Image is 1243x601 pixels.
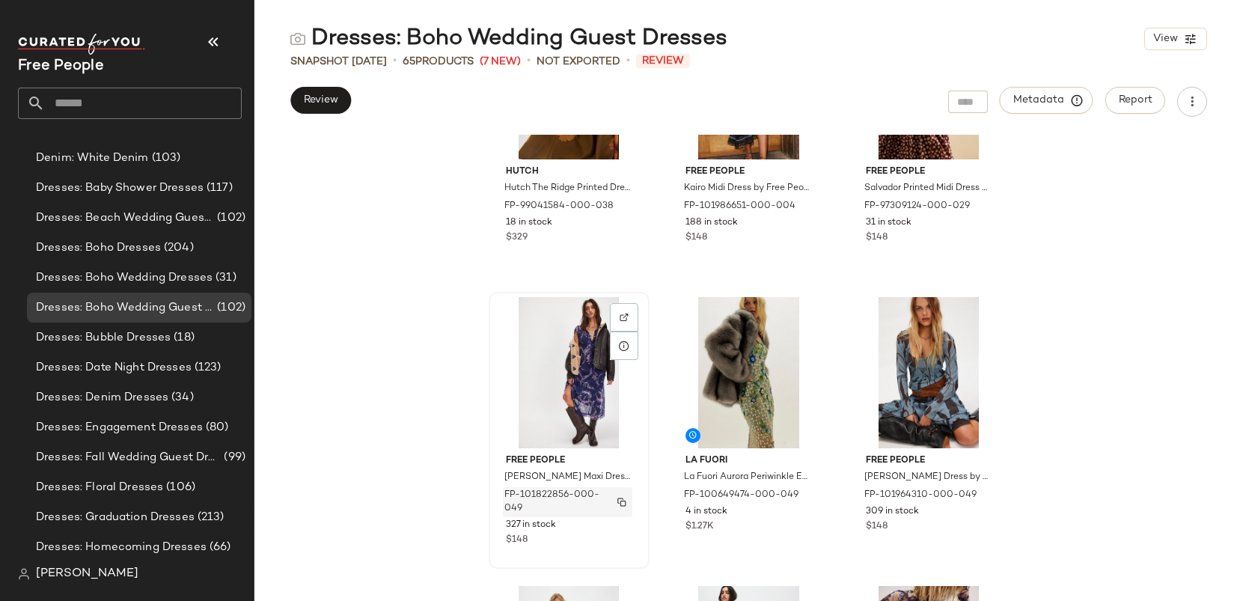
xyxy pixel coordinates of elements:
[204,180,233,197] span: (117)
[684,471,810,484] span: La Fuori Aurora Periwinkle Embroidered Midi Dress at Free People in Blue, Size: XL
[626,52,630,70] span: •
[290,24,727,54] div: Dresses: Boho Wedding Guest Dresses
[864,200,970,213] span: FP-97309124-000-029
[537,54,620,70] span: Not Exported
[620,313,629,322] img: svg%3e
[617,498,626,507] img: svg%3e
[684,182,810,195] span: Kairo Midi Dress by Free People in Grey, Size: XL
[36,299,214,317] span: Dresses: Boho Wedding Guest Dresses
[163,479,195,496] span: (106)
[171,329,195,347] span: (18)
[403,54,474,70] div: Products
[506,454,632,468] span: Free People
[36,210,214,227] span: Dresses: Beach Wedding Guest Dresses
[636,54,690,68] span: Review
[506,231,528,245] span: $329
[504,182,631,195] span: Hutch The Ridge Printed Dress at Free People in [GEOGRAPHIC_DATA], Size: US 6
[203,419,229,436] span: (80)
[290,54,387,70] span: Snapshot [DATE]
[1152,33,1178,45] span: View
[36,539,207,556] span: Dresses: Homecoming Dresses
[192,359,222,376] span: (123)
[685,505,727,519] span: 4 in stock
[685,520,714,534] span: $1.27K
[685,454,812,468] span: La Fuori
[866,231,888,245] span: $148
[36,240,161,257] span: Dresses: Boho Dresses
[149,150,181,167] span: (103)
[866,216,911,230] span: 31 in stock
[504,489,602,516] span: FP-101822856-000-049
[36,269,213,287] span: Dresses: Boho Wedding Dresses
[36,389,168,406] span: Dresses: Denim Dresses
[36,180,204,197] span: Dresses: Baby Shower Dresses
[393,52,397,70] span: •
[403,56,415,67] span: 65
[864,471,991,484] span: [PERSON_NAME] Dress by Free People in Blue, Size: S
[504,471,631,484] span: [PERSON_NAME] Maxi Dress by Free People in Blue, Size: S
[506,534,528,547] span: $148
[214,299,245,317] span: (102)
[685,231,707,245] span: $148
[36,565,138,583] span: [PERSON_NAME]
[161,240,194,257] span: (204)
[685,216,738,230] span: 188 in stock
[685,165,812,179] span: Free People
[207,539,231,556] span: (66)
[36,479,163,496] span: Dresses: Floral Dresses
[1118,94,1152,106] span: Report
[684,200,795,213] span: FP-101986651-000-004
[213,269,236,287] span: (31)
[195,509,225,526] span: (213)
[506,519,556,532] span: 327 in stock
[674,297,824,448] img: 100649474_049_a
[506,216,552,230] span: 18 in stock
[1105,87,1165,114] button: Report
[36,509,195,526] span: Dresses: Graduation Dresses
[1144,28,1207,50] button: View
[866,505,919,519] span: 309 in stock
[36,419,203,436] span: Dresses: Engagement Dresses
[866,454,992,468] span: Free People
[527,52,531,70] span: •
[854,297,1004,448] img: 101964310_049_a
[504,200,614,213] span: FP-99041584-000-038
[480,54,521,70] span: (7 New)
[866,520,888,534] span: $148
[36,359,192,376] span: Dresses: Date Night Dresses
[36,449,221,466] span: Dresses: Fall Wedding Guest Dresses
[303,94,338,106] span: Review
[214,210,245,227] span: (102)
[1000,87,1093,114] button: Metadata
[36,150,149,167] span: Denim: White Denim
[168,389,194,406] span: (34)
[18,568,30,580] img: svg%3e
[36,329,171,347] span: Dresses: Bubble Dresses
[18,58,104,74] span: Current Company Name
[290,31,305,46] img: svg%3e
[494,297,644,448] img: 101822856_049_a
[1013,94,1081,107] span: Metadata
[864,489,977,502] span: FP-101964310-000-049
[866,165,992,179] span: Free People
[18,34,145,55] img: cfy_white_logo.C9jOOHJF.svg
[864,182,991,195] span: Salvador Printed Midi Dress by Free People in Brown, Size: L
[221,449,245,466] span: (99)
[684,489,798,502] span: FP-100649474-000-049
[290,87,351,114] button: Review
[506,165,632,179] span: Hutch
